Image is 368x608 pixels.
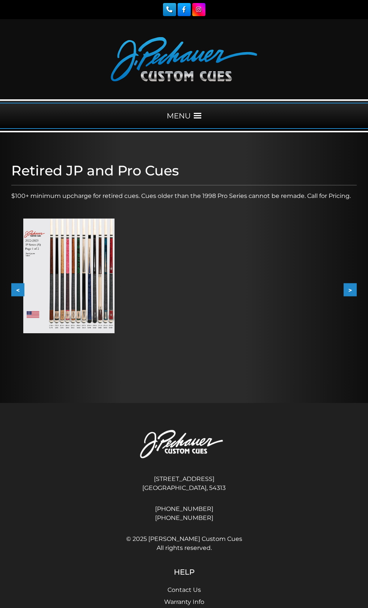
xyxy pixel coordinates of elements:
[167,586,201,593] a: Contact Us
[11,283,24,296] button: <
[111,37,257,81] img: Pechauer Custom Cues
[11,162,357,179] h1: Retired JP and Pro Cues
[53,514,315,523] a: [PHONE_NUMBER]
[11,283,357,296] div: Carousel Navigation
[53,472,315,496] address: [STREET_ADDRESS] [GEOGRAPHIC_DATA], 54313
[344,283,357,296] button: >
[118,421,250,469] img: Pechauer Custom Cues
[53,505,315,514] a: [PHONE_NUMBER]
[53,568,315,577] h5: Help
[11,192,357,201] p: $100+ minimum upcharge for retired cues. Cues older than the 1998 Pro Series cannot be remade. Ca...
[53,535,315,553] span: © 2025 [PERSON_NAME] Custom Cues All rights reserved.
[164,598,204,605] a: Warranty Info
